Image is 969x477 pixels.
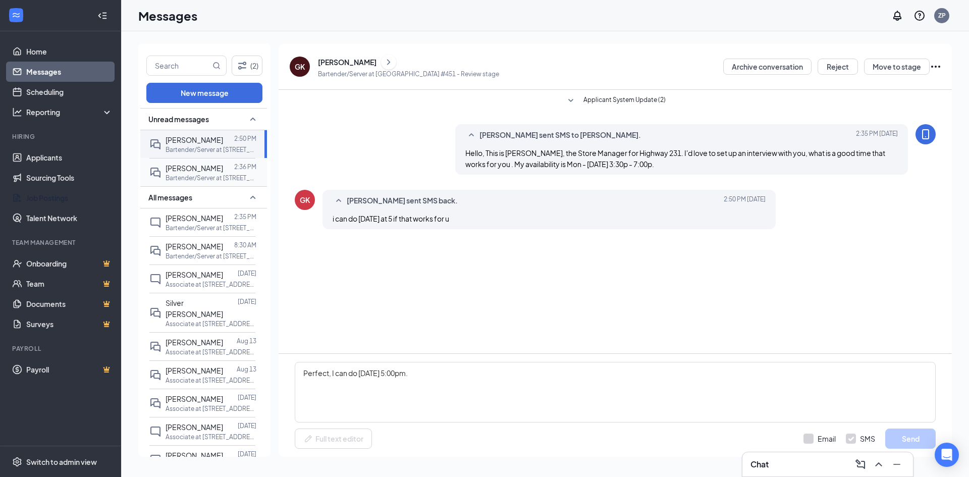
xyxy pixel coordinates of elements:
p: Associate at [STREET_ADDRESS] [166,376,256,385]
p: Bartender/Server at [GEOGRAPHIC_DATA] #451 - Review stage [318,70,499,78]
svg: ChevronRight [384,56,394,68]
p: Bartender/Server at [STREET_ADDRESS] [166,224,256,232]
p: Bartender/Server at [STREET_ADDRESS] [166,174,256,182]
button: Move to stage [864,59,930,75]
span: i can do [DATE] at 5 if that works for u [333,214,449,223]
svg: DoubleChat [149,397,161,409]
svg: Filter [236,60,248,72]
p: [DATE] [238,450,256,458]
p: 8:30 AM [234,241,256,249]
a: Talent Network [26,208,113,228]
svg: DoubleChat [149,138,161,150]
textarea: Perfect, I can do [DATE] 5:00pm. [295,362,936,422]
svg: Ellipses [930,61,942,73]
button: Send [885,429,936,449]
span: [PERSON_NAME] [166,270,223,279]
p: Associate at [STREET_ADDRESS] [166,404,256,413]
svg: Minimize [891,458,903,470]
svg: SmallChevronUp [247,191,259,203]
span: [PERSON_NAME] [166,422,223,432]
span: [PERSON_NAME] [166,338,223,347]
a: DocumentsCrown [26,294,113,314]
button: Filter (2) [232,56,262,76]
button: Archive conversation [723,59,812,75]
div: Payroll [12,344,111,353]
button: SmallChevronDownApplicant System Update (2) [565,95,666,107]
svg: DoubleChat [149,167,161,179]
svg: SmallChevronUp [465,129,477,141]
span: [PERSON_NAME] sent SMS back. [347,195,458,207]
div: Hiring [12,132,111,141]
svg: ChatInactive [149,454,161,466]
p: 2:50 PM [234,134,256,143]
button: ChevronUp [871,456,887,472]
p: Bartender/Server at [STREET_ADDRESS] [166,145,256,154]
div: GK [295,62,305,72]
p: Associate at [STREET_ADDRESS] [166,433,256,441]
svg: WorkstreamLogo [11,10,21,20]
button: ComposeMessage [852,456,869,472]
a: SurveysCrown [26,314,113,334]
span: [DATE] 2:35 PM [856,129,898,141]
a: TeamCrown [26,274,113,294]
svg: ChevronUp [873,458,885,470]
p: Associate at [STREET_ADDRESS] [166,348,256,356]
span: [PERSON_NAME] [166,366,223,375]
a: Messages [26,62,113,82]
span: Applicant System Update (2) [583,95,666,107]
p: [DATE] [238,421,256,430]
div: Team Management [12,238,111,247]
svg: ComposeMessage [854,458,867,470]
button: Reject [818,59,858,75]
a: Scheduling [26,82,113,102]
p: 2:36 PM [234,163,256,171]
h1: Messages [138,7,197,24]
button: ChevronRight [381,55,396,70]
a: OnboardingCrown [26,253,113,274]
span: [PERSON_NAME] [166,164,223,173]
a: PayrollCrown [26,359,113,380]
button: New message [146,83,262,103]
button: Minimize [889,456,905,472]
span: [PERSON_NAME] [166,394,223,403]
p: [DATE] [238,393,256,402]
span: Hello, This is [PERSON_NAME], the Store Manager for Highway 231. I'd love to set up an interview ... [465,148,885,169]
span: [PERSON_NAME] [166,135,223,144]
span: [PERSON_NAME] [166,451,223,460]
h3: Chat [750,459,769,470]
span: [PERSON_NAME] [166,242,223,251]
span: All messages [148,192,192,202]
p: Bartender/Server at [STREET_ADDRESS] [166,252,256,260]
p: Associate at [STREET_ADDRESS] [166,280,256,289]
p: Aug 13 [237,365,256,374]
p: [DATE] [238,269,256,278]
svg: DoubleChat [149,369,161,381]
svg: QuestionInfo [913,10,926,22]
p: Aug 13 [237,337,256,345]
svg: ChatInactive [149,217,161,229]
svg: SmallChevronUp [247,113,259,125]
a: Job Postings [26,188,113,208]
button: Full text editorPen [295,429,372,449]
svg: Analysis [12,107,22,117]
svg: ChatInactive [149,426,161,438]
span: [DATE] 2:50 PM [724,195,766,207]
p: [DATE] [238,297,256,306]
svg: SmallChevronDown [565,95,577,107]
a: Applicants [26,147,113,168]
svg: MagnifyingGlass [212,62,221,70]
span: Unread messages [148,114,209,124]
div: Reporting [26,107,113,117]
svg: ChatInactive [149,273,161,285]
input: Search [147,56,210,75]
svg: SmallChevronUp [333,195,345,207]
svg: DoubleChat [149,341,161,353]
div: Switch to admin view [26,457,97,467]
svg: DoubleChat [149,307,161,319]
div: Open Intercom Messenger [935,443,959,467]
svg: DoubleChat [149,245,161,257]
a: Home [26,41,113,62]
svg: Collapse [97,11,107,21]
svg: Settings [12,457,22,467]
span: Silver [PERSON_NAME] [166,298,223,319]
